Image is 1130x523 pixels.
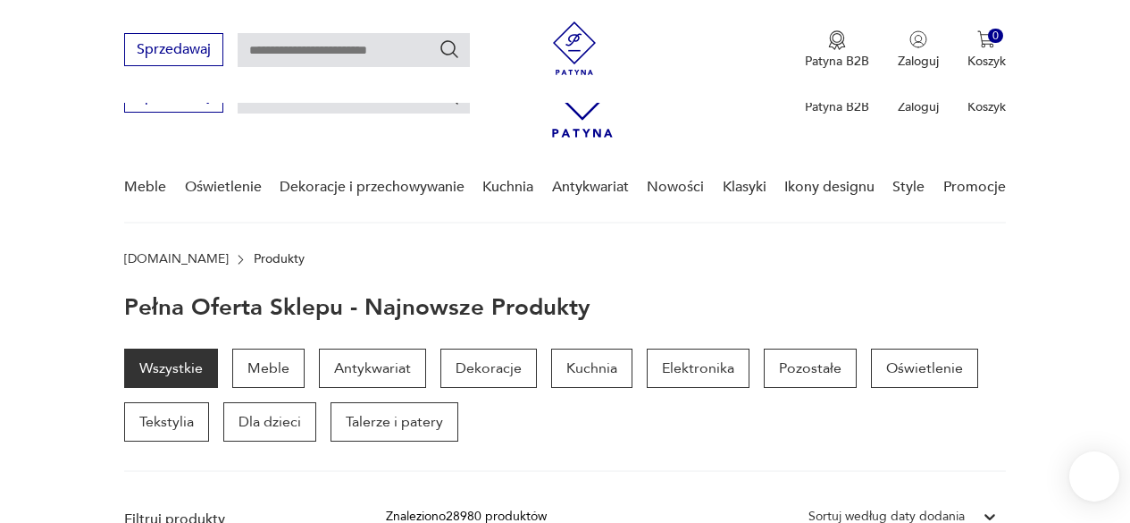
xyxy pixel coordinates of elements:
[647,349,749,388] a: Elektronika
[647,153,704,222] a: Nowości
[280,153,465,222] a: Dekoracje i przechowywanie
[482,153,533,222] a: Kuchnia
[548,21,601,75] img: Patyna - sklep z meblami i dekoracjami vintage
[871,349,978,388] a: Oświetlenie
[331,402,458,442] a: Talerze i patery
[898,98,939,115] p: Zaloguj
[124,153,166,222] a: Meble
[805,98,869,115] p: Patyna B2B
[124,295,590,320] h1: Pełna oferta sklepu - najnowsze produkty
[828,30,846,50] img: Ikona medalu
[124,349,218,388] a: Wszystkie
[232,349,305,388] a: Meble
[967,30,1006,70] button: 0Koszyk
[764,349,857,388] a: Pozostałe
[124,33,223,66] button: Sprzedawaj
[440,349,537,388] a: Dekoracje
[223,402,316,442] a: Dla dzieci
[124,252,229,266] a: [DOMAIN_NAME]
[988,29,1003,44] div: 0
[551,349,632,388] a: Kuchnia
[124,91,223,104] a: Sprzedawaj
[909,30,927,48] img: Ikonka użytkownika
[254,252,305,266] p: Produkty
[1069,451,1119,502] iframe: Smartsupp widget button
[124,45,223,57] a: Sprzedawaj
[805,30,869,70] a: Ikona medaluPatyna B2B
[898,30,939,70] button: Zaloguj
[892,153,925,222] a: Style
[723,153,766,222] a: Klasyki
[898,53,939,70] p: Zaloguj
[977,30,995,48] img: Ikona koszyka
[319,349,426,388] a: Antykwariat
[552,153,629,222] a: Antykwariat
[943,153,1006,222] a: Promocje
[967,53,1006,70] p: Koszyk
[185,153,262,222] a: Oświetlenie
[967,98,1006,115] p: Koszyk
[124,402,209,442] a: Tekstylia
[784,153,875,222] a: Ikony designu
[805,53,869,70] p: Patyna B2B
[439,38,460,60] button: Szukaj
[805,30,869,70] button: Patyna B2B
